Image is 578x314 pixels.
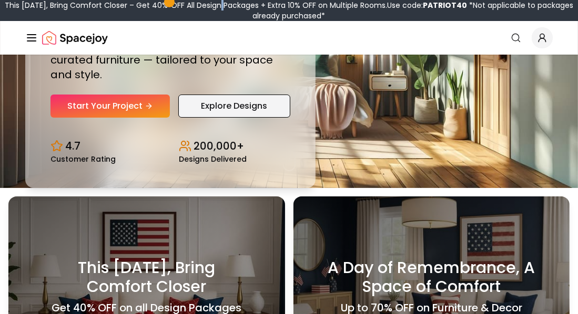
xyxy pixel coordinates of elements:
div: Design stats [50,130,290,163]
a: Start Your Project [50,95,170,118]
p: 4.7 [65,139,80,153]
h3: A Day of Remembrance, A Space of Comfort [306,258,557,296]
img: Spacejoy Logo [42,27,108,48]
h3: This [DATE], Bring Comfort Closer [21,258,272,296]
small: Designs Delivered [179,155,247,163]
a: Spacejoy [42,27,108,48]
nav: Global [25,21,553,55]
a: Explore Designs [178,95,290,118]
p: 200,000+ [194,139,244,153]
small: Customer Rating [50,155,116,163]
